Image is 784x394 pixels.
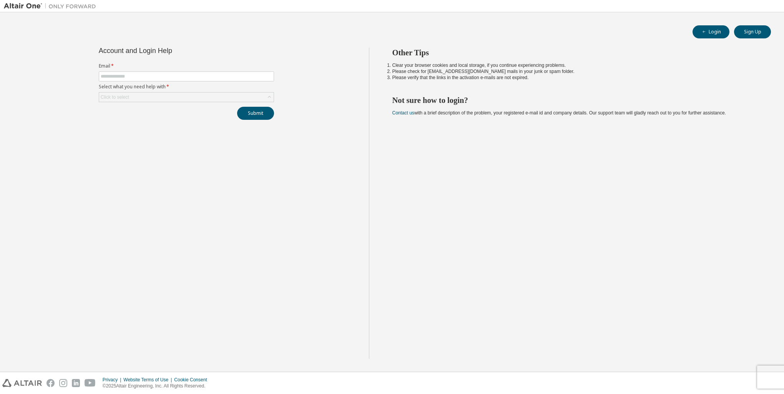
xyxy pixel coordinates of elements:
div: Privacy [103,377,123,383]
span: with a brief description of the problem, your registered e-mail id and company details. Our suppo... [392,110,726,116]
img: instagram.svg [59,379,67,387]
h2: Other Tips [392,48,757,58]
a: Contact us [392,110,414,116]
div: Account and Login Help [99,48,239,54]
div: Click to select [101,94,129,100]
h2: Not sure how to login? [392,95,757,105]
img: altair_logo.svg [2,379,42,387]
label: Email [99,63,274,69]
div: Website Terms of Use [123,377,174,383]
li: Clear your browser cookies and local storage, if you continue experiencing problems. [392,62,757,68]
p: © 2025 Altair Engineering, Inc. All Rights Reserved. [103,383,212,389]
img: youtube.svg [85,379,96,387]
img: Altair One [4,2,100,10]
div: Cookie Consent [174,377,211,383]
img: linkedin.svg [72,379,80,387]
img: facebook.svg [47,379,55,387]
label: Select what you need help with [99,84,274,90]
li: Please verify that the links in the activation e-mails are not expired. [392,74,757,81]
button: Sign Up [734,25,771,38]
button: Submit [237,107,274,120]
button: Login [693,25,729,38]
div: Click to select [99,93,274,102]
li: Please check for [EMAIL_ADDRESS][DOMAIN_NAME] mails in your junk or spam folder. [392,68,757,74]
